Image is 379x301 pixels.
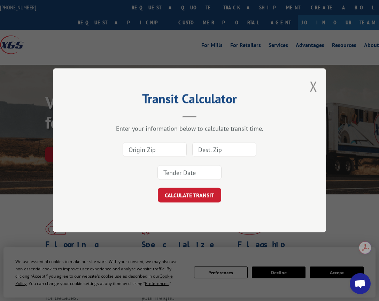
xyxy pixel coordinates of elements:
h2: Transit Calculator [88,94,291,107]
button: Close modal [310,77,317,95]
div: Enter your information below to calculate transit time. [88,125,291,133]
button: CALCULATE TRANSIT [158,188,221,203]
input: Tender Date [157,165,222,180]
div: Open chat [350,273,371,294]
input: Origin Zip [123,142,187,157]
input: Dest. Zip [192,142,256,157]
